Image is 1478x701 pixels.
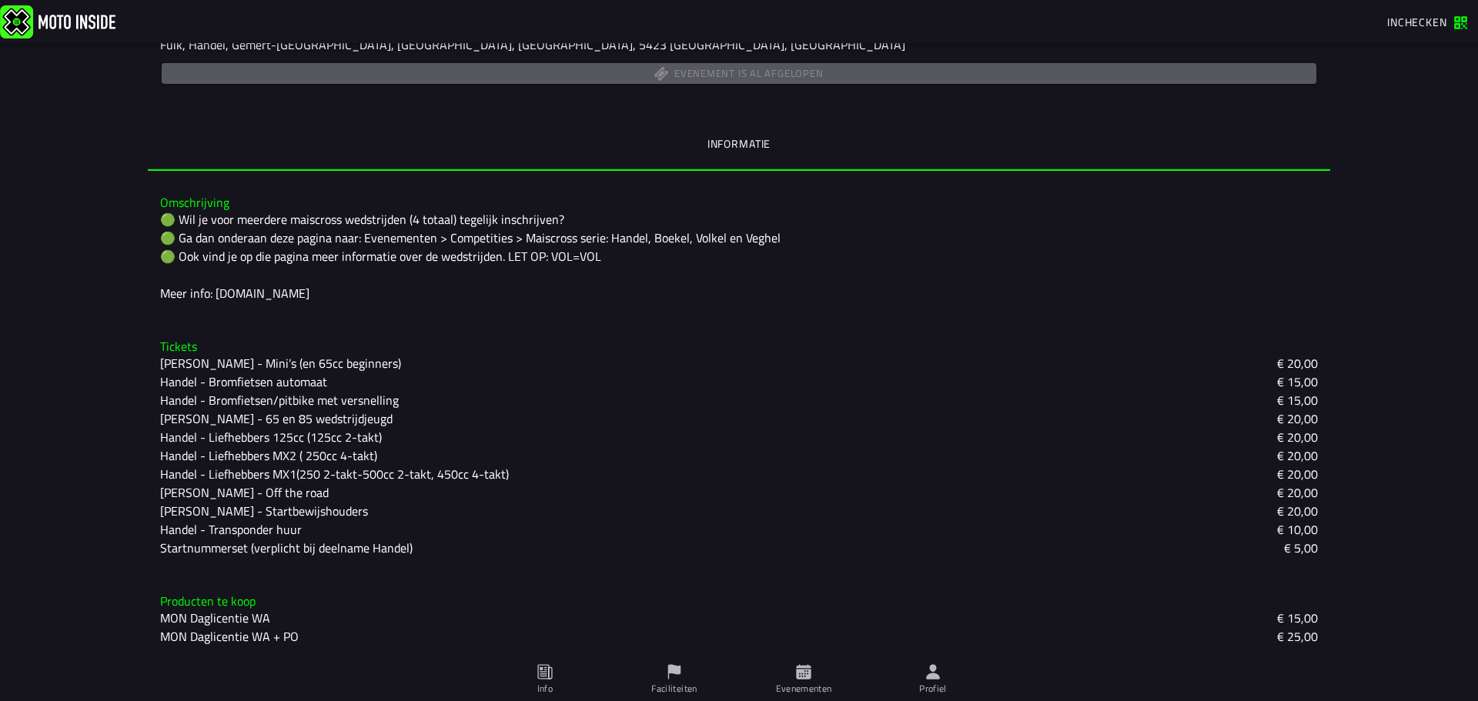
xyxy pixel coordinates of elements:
ion-text: € 20,00 [1277,483,1318,502]
ion-text: € 20,00 [1277,465,1318,483]
ion-text: € 20,00 [1277,502,1318,520]
span: Inchecken [1387,14,1447,30]
ion-text: [PERSON_NAME] - Mini’s (en 65cc beginners) [160,354,401,372]
ion-text: Handel - Bromfietsen/pitbike met versnelling [160,391,399,409]
ion-label: Info [537,682,553,696]
ion-text: Fuik, Handel, Gemert-[GEOGRAPHIC_DATA], [GEOGRAPHIC_DATA], [GEOGRAPHIC_DATA], 5423 [GEOGRAPHIC_DA... [160,35,905,54]
h3: Tickets [160,339,1318,354]
ion-text: Handel - Transponder huur [160,520,302,539]
ion-text: Startnummerset (verplicht bij deelname Handel) [160,539,413,557]
ion-text: Handel - Liefhebbers MX1(250 2-takt-500cc 2-takt, 450cc 4-takt) [160,465,509,483]
ion-text: € 5,00 [1284,539,1318,557]
span: € 15,00 [1277,609,1318,627]
ion-text: Handel - Liefhebbers 125cc (125cc 2-takt) [160,428,382,446]
span: MON Daglicentie WA + PO [160,627,299,646]
ion-label: Evenementen [776,682,832,696]
ion-text: € 15,00 [1277,372,1318,391]
ion-text: [PERSON_NAME] - Startbewijshouders [160,502,368,520]
ion-text: € 10,00 [1277,520,1318,539]
ion-text: Handel - Liefhebbers MX2 ( 250cc 4-takt) [160,446,377,465]
ion-text: [PERSON_NAME] - 65 en 85 wedstrijdjeugd [160,409,393,428]
ion-text: € 20,00 [1277,409,1318,428]
span: MON Daglicentie WA [160,609,270,627]
ion-label: Profiel [919,682,947,696]
ion-text: € 20,00 [1277,428,1318,446]
ion-text: [PERSON_NAME] - Off the road [160,483,329,502]
a: Inchecken [1379,8,1475,35]
h3: Omschrijving [160,195,1318,210]
ion-text: Handel - Bromfietsen automaat [160,372,327,391]
ion-text: € 20,00 [1277,446,1318,465]
span: € 25,00 [1277,627,1318,646]
ion-text: € 20,00 [1277,354,1318,372]
ion-label: Faciliteiten [651,682,697,696]
ion-text: € 15,00 [1277,391,1318,409]
div: 🟢 Wil je voor meerdere maiscross wedstrijden (4 totaal) tegelijk inschrijven? 🟢 Ga dan onderaan d... [160,210,1318,302]
h3: Producten te koop [160,594,1318,609]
